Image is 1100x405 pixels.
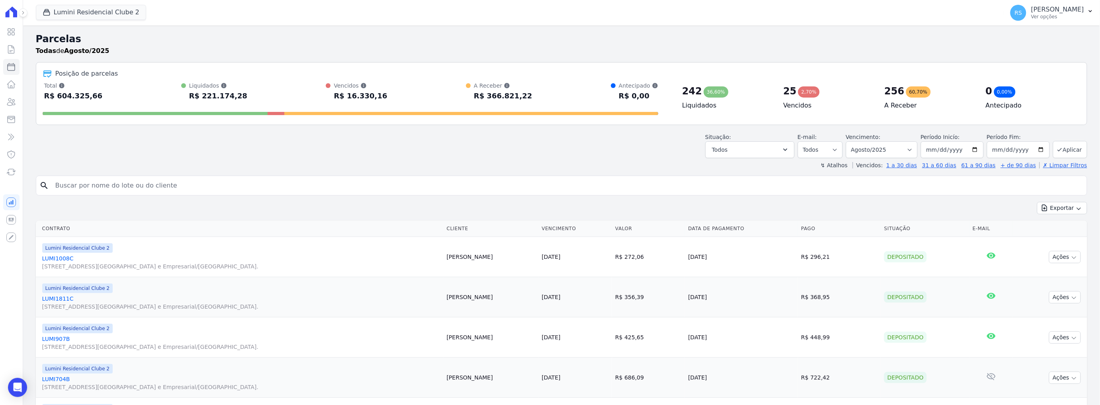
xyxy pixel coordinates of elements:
a: 31 a 60 dias [922,162,956,168]
td: [PERSON_NAME] [443,237,538,277]
button: RS [PERSON_NAME] Ver opções [1004,2,1100,24]
input: Buscar por nome do lote ou do cliente [51,178,1084,194]
a: [DATE] [542,374,560,381]
div: Vencidos [334,82,387,90]
th: E-mail [969,221,1013,237]
a: [DATE] [542,254,560,260]
div: Depositado [884,372,927,383]
span: Lumini Residencial Clube 2 [42,243,113,253]
td: [PERSON_NAME] [443,358,538,398]
td: [DATE] [685,237,798,277]
span: [STREET_ADDRESS][GEOGRAPHIC_DATA] e Empresarial/[GEOGRAPHIC_DATA]. [42,262,440,270]
span: Todos [712,145,728,155]
div: 242 [682,85,702,98]
th: Cliente [443,221,538,237]
td: [DATE] [685,358,798,398]
a: LUMI704B[STREET_ADDRESS][GEOGRAPHIC_DATA] e Empresarial/[GEOGRAPHIC_DATA]. [42,375,440,391]
td: R$ 356,39 [612,277,685,317]
div: 36,60% [704,86,728,98]
td: [PERSON_NAME] [443,277,538,317]
div: 2,70% [798,86,820,98]
a: [DATE] [542,334,560,340]
th: Situação [881,221,969,237]
a: LUMI1008C[STREET_ADDRESS][GEOGRAPHIC_DATA] e Empresarial/[GEOGRAPHIC_DATA]. [42,254,440,270]
button: Exportar [1037,202,1087,214]
label: E-mail: [798,134,817,140]
button: Ações [1049,291,1081,303]
div: R$ 0,00 [619,90,658,102]
h2: Parcelas [36,32,1087,46]
strong: Agosto/2025 [64,47,109,55]
div: 25 [783,85,797,98]
button: Lumini Residencial Clube 2 [36,5,146,20]
a: ✗ Limpar Filtros [1039,162,1087,168]
span: RS [1015,10,1022,16]
h4: Antecipado [986,101,1074,110]
td: R$ 722,42 [798,358,881,398]
th: Data de Pagamento [685,221,798,237]
div: A Receber [474,82,532,90]
div: 0 [986,85,992,98]
th: Valor [612,221,685,237]
div: 60,70% [906,86,931,98]
td: [DATE] [685,277,798,317]
span: Lumini Residencial Clube 2 [42,324,113,333]
td: R$ 686,09 [612,358,685,398]
a: LUMI907B[STREET_ADDRESS][GEOGRAPHIC_DATA] e Empresarial/[GEOGRAPHIC_DATA]. [42,335,440,351]
div: Total [44,82,103,90]
div: 256 [885,85,904,98]
label: Período Fim: [987,133,1050,141]
button: Aplicar [1053,141,1087,158]
td: [DATE] [685,317,798,358]
th: Vencimento [538,221,612,237]
td: R$ 425,65 [612,317,685,358]
button: Ações [1049,372,1081,384]
p: de [36,46,110,56]
span: [STREET_ADDRESS][GEOGRAPHIC_DATA] e Empresarial/[GEOGRAPHIC_DATA]. [42,343,440,351]
div: 0,00% [994,86,1016,98]
td: R$ 272,06 [612,237,685,277]
div: R$ 221.174,28 [189,90,248,102]
button: Ações [1049,251,1081,263]
h4: Vencidos [783,101,872,110]
label: Vencidos: [853,162,883,168]
button: Ações [1049,331,1081,344]
th: Contrato [36,221,444,237]
div: Antecipado [619,82,658,90]
a: 1 a 30 dias [887,162,917,168]
h4: Liquidados [682,101,771,110]
div: Posição de parcelas [55,69,118,78]
div: Open Intercom Messenger [8,378,27,397]
div: R$ 604.325,66 [44,90,103,102]
td: R$ 448,99 [798,317,881,358]
p: [PERSON_NAME] [1031,6,1084,14]
div: Depositado [884,251,927,262]
strong: Todas [36,47,57,55]
h4: A Receber [885,101,973,110]
span: [STREET_ADDRESS][GEOGRAPHIC_DATA] e Empresarial/[GEOGRAPHIC_DATA]. [42,303,440,311]
a: LUMI1811C[STREET_ADDRESS][GEOGRAPHIC_DATA] e Empresarial/[GEOGRAPHIC_DATA]. [42,295,440,311]
p: Ver opções [1031,14,1084,20]
div: R$ 16.330,16 [334,90,387,102]
td: R$ 296,21 [798,237,881,277]
label: Situação: [705,134,731,140]
i: search [39,181,49,190]
div: R$ 366.821,22 [474,90,532,102]
td: R$ 368,95 [798,277,881,317]
button: Todos [705,141,795,158]
th: Pago [798,221,881,237]
span: Lumini Residencial Clube 2 [42,284,113,293]
div: Depositado [884,292,927,303]
label: Período Inicío: [921,134,960,140]
span: [STREET_ADDRESS][GEOGRAPHIC_DATA] e Empresarial/[GEOGRAPHIC_DATA]. [42,383,440,391]
a: 61 a 90 dias [961,162,996,168]
td: [PERSON_NAME] [443,317,538,358]
div: Liquidados [189,82,248,90]
label: ↯ Atalhos [820,162,848,168]
div: Depositado [884,332,927,343]
a: [DATE] [542,294,560,300]
label: Vencimento: [846,134,881,140]
span: Lumini Residencial Clube 2 [42,364,113,374]
a: + de 90 dias [1001,162,1036,168]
